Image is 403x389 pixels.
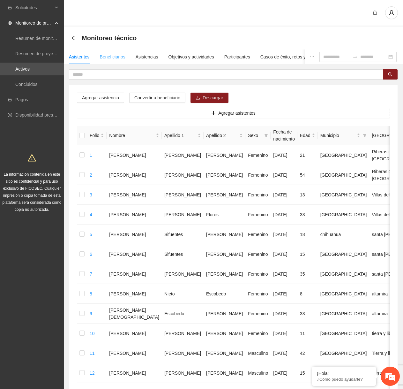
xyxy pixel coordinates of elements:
[162,185,204,205] td: [PERSON_NAME]
[318,284,369,304] td: [GEOGRAPHIC_DATA]
[8,5,12,10] span: inbox
[297,324,318,343] td: 11
[90,271,92,277] a: 7
[245,205,271,225] td: Femenino
[297,363,318,383] td: 15
[300,132,310,139] span: Edad
[245,185,271,205] td: Femenino
[162,343,204,363] td: [PERSON_NAME]
[107,225,162,244] td: [PERSON_NAME]
[107,126,162,145] th: Nombre
[310,55,314,59] span: ellipsis
[196,95,200,101] span: download
[107,145,162,165] td: [PERSON_NAME]
[100,53,125,60] div: Beneficiarios
[271,324,297,343] td: [DATE]
[204,244,245,264] td: [PERSON_NAME]
[271,244,297,264] td: [DATE]
[203,94,223,101] span: Descargar
[318,225,369,244] td: chihuahua
[71,35,77,41] div: Back
[162,205,204,225] td: [PERSON_NAME]
[109,132,154,139] span: Nombre
[271,205,297,225] td: [DATE]
[297,126,318,145] th: Edad
[245,244,271,264] td: Femenino
[77,108,390,118] button: plusAgregar asistentes
[15,36,62,41] a: Resumen de monitoreo
[90,291,92,296] a: 8
[271,264,297,284] td: [DATE]
[107,304,162,324] td: [PERSON_NAME][DEMOGRAPHIC_DATA]
[162,165,204,185] td: [PERSON_NAME]
[317,371,371,376] div: ¡Hola!
[164,132,196,139] span: Apellido 1
[245,264,271,284] td: Femenino
[320,132,356,139] span: Municipio
[248,132,262,139] span: Sexo
[15,66,30,72] a: Activos
[271,225,297,244] td: [DATE]
[162,304,204,324] td: Escobedo
[245,145,271,165] td: Femenino
[15,82,37,87] a: Concluidos
[318,244,369,264] td: [GEOGRAPHIC_DATA]
[162,264,204,284] td: [PERSON_NAME]
[90,232,92,237] a: 5
[271,126,297,145] th: Fecha de nacimiento
[245,225,271,244] td: Femenino
[87,126,107,145] th: Folio
[162,363,204,383] td: [PERSON_NAME]
[90,212,92,217] a: 4
[271,304,297,324] td: [DATE]
[263,131,269,140] span: filter
[162,284,204,304] td: Nieto
[90,252,92,257] a: 6
[15,97,28,102] a: Pagos
[245,284,271,304] td: Femenino
[107,264,162,284] td: [PERSON_NAME]
[317,377,371,382] p: ¿Cómo puedo ayudarte?
[107,343,162,363] td: [PERSON_NAME]
[318,324,369,343] td: [GEOGRAPHIC_DATA]
[271,363,297,383] td: [DATE]
[15,1,53,14] span: Solicitudes
[297,165,318,185] td: 54
[90,132,99,139] span: Folio
[3,174,122,197] textarea: Escriba su mensaje y pulse “Intro”
[8,21,12,25] span: eye
[204,145,245,165] td: [PERSON_NAME]
[318,304,369,324] td: [GEOGRAPHIC_DATA]
[107,185,162,205] td: [PERSON_NAME]
[297,264,318,284] td: 35
[162,324,204,343] td: [PERSON_NAME]
[82,94,119,101] span: Agregar asistencia
[297,343,318,363] td: 42
[204,165,245,185] td: [PERSON_NAME]
[318,126,369,145] th: Municipio
[204,126,245,145] th: Apellido 2
[107,363,162,383] td: [PERSON_NAME]
[162,126,204,145] th: Apellido 1
[204,205,245,225] td: Flores
[297,185,318,205] td: 13
[107,244,162,264] td: [PERSON_NAME]
[264,133,268,137] span: filter
[90,370,95,376] a: 12
[204,363,245,383] td: [PERSON_NAME]
[318,264,369,284] td: [GEOGRAPHIC_DATA]
[353,54,358,59] span: swap-right
[305,50,319,64] button: ellipsis
[204,304,245,324] td: [PERSON_NAME]
[162,225,204,244] td: Sifuentes
[204,324,245,343] td: [PERSON_NAME]
[204,185,245,205] td: [PERSON_NAME]
[90,311,92,316] a: 9
[297,244,318,264] td: 15
[297,284,318,304] td: 8
[383,69,398,80] button: search
[3,172,62,212] span: La información contenida en este sitio es confidencial y para uso exclusivo de FICOSEC. Cualquier...
[297,304,318,324] td: 33
[370,10,380,15] span: bell
[204,284,245,304] td: Escobedo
